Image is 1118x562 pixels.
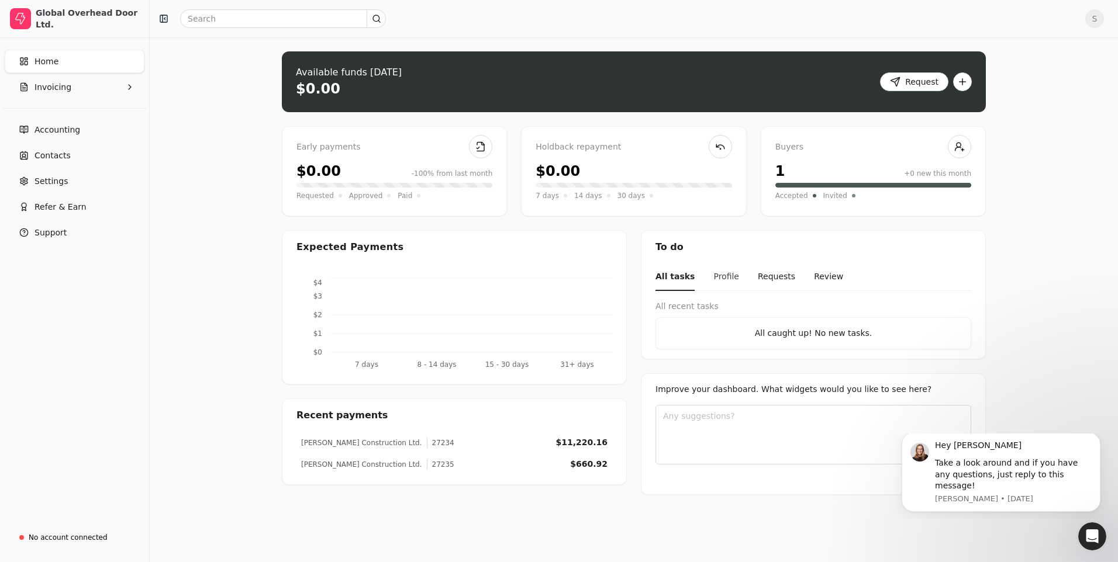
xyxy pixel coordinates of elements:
div: $660.92 [570,458,608,470]
div: [PERSON_NAME] Construction Ltd. [301,438,422,448]
button: All tasks [655,263,695,291]
div: Available funds [DATE] [296,65,402,79]
tspan: $3 [313,292,322,300]
tspan: $2 [313,311,322,319]
a: No account connected [5,527,144,548]
span: Accounting [34,124,80,136]
div: Take a look around and if you have any questions, just reply to this message! [51,24,208,58]
button: Review [814,263,843,291]
a: Home [5,50,144,73]
tspan: 8 - 14 days [417,360,456,369]
div: Hey [PERSON_NAME] [51,6,208,18]
tspan: 15 - 30 days [485,360,529,369]
span: Invoicing [34,81,71,93]
span: 14 days [574,190,602,202]
div: 1 [775,161,785,182]
button: Support [5,221,144,244]
button: Refer & Earn [5,195,144,218]
div: $0.00 [536,161,580,182]
span: Settings [34,175,68,188]
span: 30 days [617,190,645,202]
button: Request [880,72,948,91]
button: Profile [713,263,739,291]
div: $0.00 [296,79,340,98]
div: Expected Payments [296,240,403,254]
div: $0.00 [296,161,341,182]
button: S [1085,9,1104,28]
div: -100% from last month [412,168,493,179]
div: All caught up! No new tasks. [665,327,961,339]
tspan: $4 [313,279,322,287]
div: Early payments [296,141,492,154]
span: Contacts [34,150,71,162]
iframe: Intercom notifications message [884,433,1118,519]
div: Recent payments [282,399,626,432]
div: To do [641,231,985,263]
span: Home [34,55,58,68]
span: Invited [823,190,847,202]
iframe: Intercom live chat [1078,522,1106,550]
a: Settings [5,169,144,193]
div: Improve your dashboard. What widgets would you like to see here? [655,383,971,396]
tspan: 7 days [355,360,378,369]
span: Refer & Earn [34,201,87,213]
div: Buyers [775,141,971,154]
div: 27234 [427,438,454,448]
tspan: 31+ days [560,360,593,369]
div: All recent tasks [655,300,971,313]
span: Support [34,227,67,239]
span: Requested [296,190,334,202]
div: +0 new this month [904,168,971,179]
span: 7 days [536,190,559,202]
div: Global Overhead Door Ltd. [36,7,139,30]
div: 27235 [427,459,454,470]
div: Holdback repayment [536,141,731,154]
tspan: $0 [313,348,322,356]
tspan: $1 [313,329,322,338]
div: Message content [51,6,208,58]
div: $11,220.16 [555,436,608,449]
a: Accounting [5,118,144,141]
span: Accepted [775,190,808,202]
button: Requests [758,263,795,291]
div: [PERSON_NAME] Construction Ltd. [301,459,422,470]
div: No account connected [29,532,108,543]
button: Invoicing [5,75,144,99]
span: Approved [349,190,383,202]
p: Message from Evanne, sent 9w ago [51,60,208,71]
span: Paid [398,190,412,202]
input: Search [180,9,386,28]
a: Contacts [5,144,144,167]
img: Profile image for Evanne [26,9,45,28]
